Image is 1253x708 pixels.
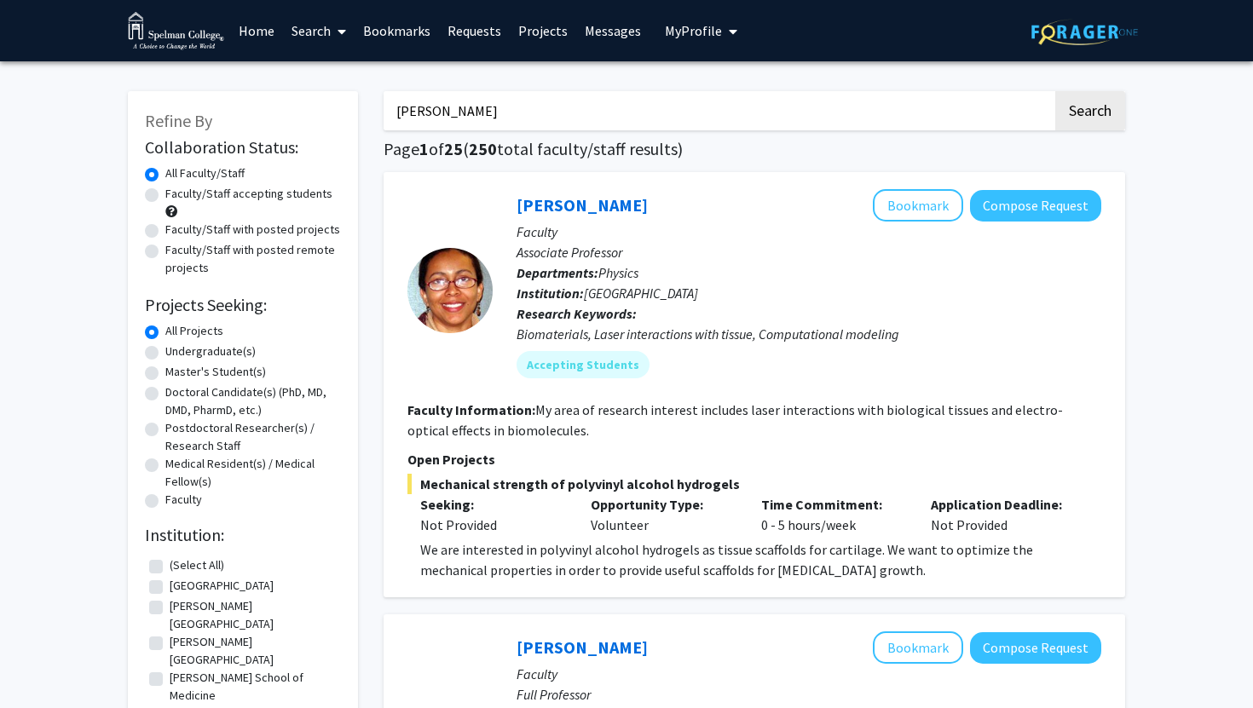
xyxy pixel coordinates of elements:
[1055,91,1125,130] button: Search
[761,494,906,515] p: Time Commitment:
[13,631,72,695] iframe: Chat
[407,474,1101,494] span: Mechanical strength of polyvinyl alcohol hydrogels
[591,494,736,515] p: Opportunity Type:
[165,241,341,277] label: Faculty/Staff with posted remote projects
[170,556,224,574] label: (Select All)
[598,264,638,281] span: Physics
[576,1,650,60] a: Messages
[918,494,1088,535] div: Not Provided
[165,221,340,239] label: Faculty/Staff with posted projects
[444,138,463,159] span: 25
[170,597,337,633] label: [PERSON_NAME][GEOGRAPHIC_DATA]
[873,631,963,664] button: Add Angelino Viceisza to Bookmarks
[230,1,283,60] a: Home
[170,633,337,669] label: [PERSON_NAME][GEOGRAPHIC_DATA]
[748,494,919,535] div: 0 - 5 hours/week
[165,383,341,419] label: Doctoral Candidate(s) (PhD, MD, DMD, PharmD, etc.)
[665,22,722,39] span: My Profile
[145,295,341,315] h2: Projects Seeking:
[517,222,1101,242] p: Faculty
[165,164,245,182] label: All Faculty/Staff
[170,577,274,595] label: [GEOGRAPHIC_DATA]
[283,1,355,60] a: Search
[128,12,224,50] img: Spelman College Logo
[419,138,429,159] span: 1
[517,664,1101,684] p: Faculty
[145,525,341,545] h2: Institution:
[584,285,698,302] span: [GEOGRAPHIC_DATA]
[355,1,439,60] a: Bookmarks
[578,494,748,535] div: Volunteer
[420,515,565,535] div: Not Provided
[517,242,1101,262] p: Associate Professor
[517,305,637,322] b: Research Keywords:
[510,1,576,60] a: Projects
[145,110,212,131] span: Refine By
[970,632,1101,664] button: Compose Request to Angelino Viceisza
[469,138,497,159] span: 250
[970,190,1101,222] button: Compose Request to Marta McNeese
[165,491,202,509] label: Faculty
[384,91,1053,130] input: Search Keywords
[165,342,256,360] label: Undergraduate(s)
[407,401,1063,439] fg-read-more: My area of research interest includes laser interactions with biological tissues and electro-opti...
[517,264,598,281] b: Departments:
[517,324,1101,344] div: Biomaterials, Laser interactions with tissue, Computational modeling
[165,455,341,491] label: Medical Resident(s) / Medical Fellow(s)
[517,684,1101,705] p: Full Professor
[165,322,223,340] label: All Projects
[165,363,266,381] label: Master's Student(s)
[931,494,1076,515] p: Application Deadline:
[517,636,648,658] a: [PERSON_NAME]
[439,1,510,60] a: Requests
[384,139,1125,159] h1: Page of ( total faculty/staff results)
[517,194,648,216] a: [PERSON_NAME]
[1031,19,1138,45] img: ForagerOne Logo
[517,351,650,378] mat-chip: Accepting Students
[145,137,341,158] h2: Collaboration Status:
[165,185,332,203] label: Faculty/Staff accepting students
[407,401,535,418] b: Faculty Information:
[873,189,963,222] button: Add Marta McNeese to Bookmarks
[420,539,1101,580] div: We are interested in polyvinyl alcohol hydrogels as tissue scaffolds for cartilage. We want to op...
[165,419,341,455] label: Postdoctoral Researcher(s) / Research Staff
[170,669,337,705] label: [PERSON_NAME] School of Medicine
[407,449,1101,469] p: Open Projects
[420,494,565,515] p: Seeking:
[517,285,584,302] b: Institution:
